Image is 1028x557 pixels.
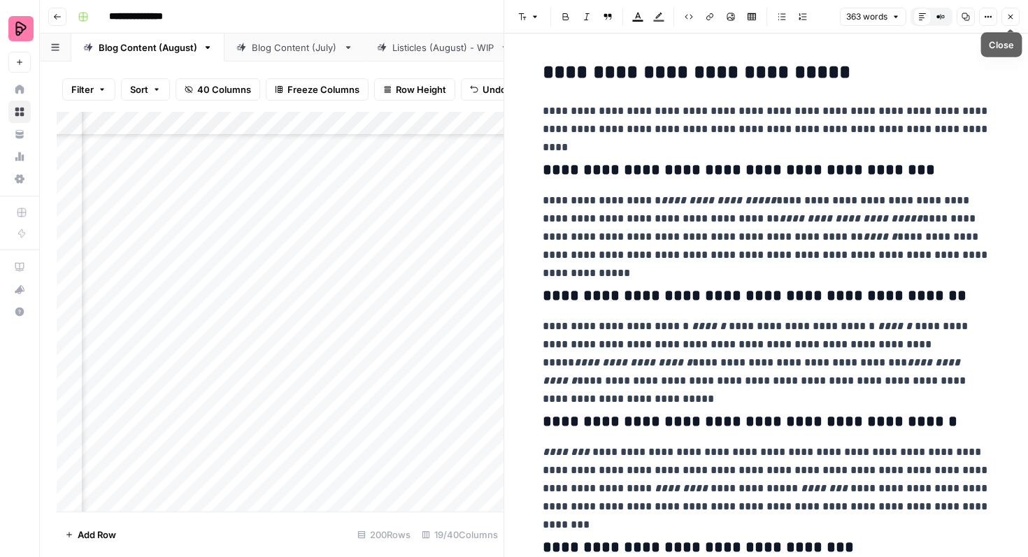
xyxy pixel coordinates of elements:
[396,82,446,96] span: Row Height
[365,34,522,62] a: Listicles (August) - WIP
[57,523,124,546] button: Add Row
[846,10,887,23] span: 363 words
[266,78,369,101] button: Freeze Columns
[8,16,34,41] img: Preply Logo
[8,168,31,190] a: Settings
[78,528,116,542] span: Add Row
[71,34,224,62] a: Blog Content (August)
[8,145,31,168] a: Usage
[392,41,494,55] div: Listicles (August) - WIP
[287,82,359,96] span: Freeze Columns
[8,256,31,278] a: AirOps Academy
[9,279,30,300] div: What's new?
[8,101,31,123] a: Browse
[224,34,365,62] a: Blog Content (July)
[197,82,251,96] span: 40 Columns
[8,123,31,145] a: Your Data
[840,8,906,26] button: 363 words
[99,41,197,55] div: Blog Content (August)
[176,78,260,101] button: 40 Columns
[461,78,515,101] button: Undo
[374,78,455,101] button: Row Height
[8,278,31,301] button: What's new?
[8,301,31,323] button: Help + Support
[121,78,170,101] button: Sort
[62,78,115,101] button: Filter
[252,41,338,55] div: Blog Content (July)
[416,523,504,546] div: 19/40 Columns
[352,523,416,546] div: 200 Rows
[8,11,31,46] button: Workspace: Preply
[8,78,31,101] a: Home
[130,82,148,96] span: Sort
[71,82,94,96] span: Filter
[483,82,506,96] span: Undo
